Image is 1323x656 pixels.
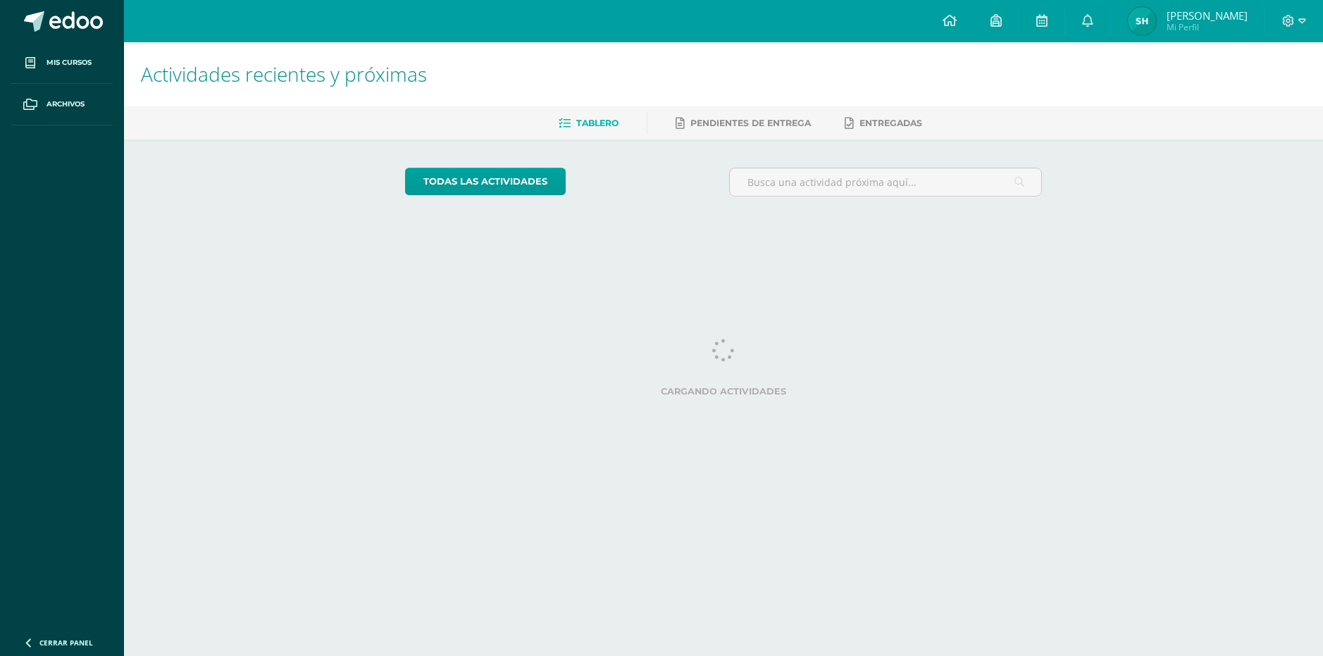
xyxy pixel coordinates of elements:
a: Tablero [559,112,619,135]
span: Mi Perfil [1167,21,1248,33]
span: Tablero [576,118,619,128]
img: df3e08b183c7ebf2a6633e110e182967.png [1128,7,1156,35]
span: Cerrar panel [39,638,93,648]
a: Entregadas [845,112,922,135]
label: Cargando actividades [405,386,1043,397]
span: [PERSON_NAME] [1167,8,1248,23]
span: Pendientes de entrega [690,118,811,128]
a: Mis cursos [11,42,113,84]
span: Mis cursos [46,57,92,68]
a: todas las Actividades [405,168,566,195]
a: Pendientes de entrega [676,112,811,135]
span: Actividades recientes y próximas [141,61,427,87]
input: Busca una actividad próxima aquí... [730,168,1042,196]
span: Entregadas [859,118,922,128]
a: Archivos [11,84,113,125]
span: Archivos [46,99,85,110]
